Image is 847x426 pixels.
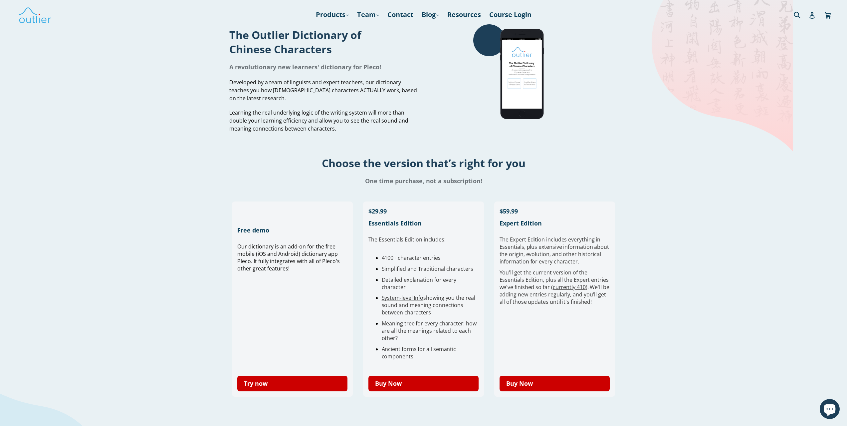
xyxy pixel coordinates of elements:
[368,207,387,215] span: $29.99
[553,283,586,291] a: currently 410
[500,207,518,215] span: $59.99
[382,294,424,301] a: System-level Info
[818,399,842,421] inbox-online-store-chat: Shopify online store chat
[237,376,348,391] a: Try now
[382,276,457,291] span: Detailed explanation for every character
[313,9,352,21] a: Products
[354,9,382,21] a: Team
[368,236,446,243] span: The Essentials Edition includes:
[500,269,609,305] span: You'll get the current version of the Essentials Edition, plus all the Expert entries we've finis...
[444,9,484,21] a: Resources
[382,254,441,261] span: 4100+ character entries
[382,345,456,360] span: Ancient forms for all semantic components
[18,5,52,24] img: Outlier Linguistics
[792,8,810,21] input: Search
[500,236,571,243] span: The Expert Edition includes e
[486,9,535,21] a: Course Login
[368,219,479,227] h1: Essentials Edition
[382,265,473,272] span: Simplified and Traditional characters
[237,226,348,234] h1: Free demo
[500,219,610,227] h1: Expert Edition
[229,63,419,71] h1: A revolutionary new learners' dictionary for Pleco!
[229,28,419,56] h1: The Outlier Dictionary of Chinese Characters
[229,109,408,132] span: Learning the real underlying logic of the writing system will more than double your learning effi...
[500,376,610,391] a: Buy Now
[237,243,340,272] span: Our dictionary is an add-on for the free mobile (iOS and Android) dictionary app Pleco. It fully ...
[382,294,475,316] span: showing you the real sound and meaning connections between characters
[384,9,417,21] a: Contact
[368,376,479,391] a: Buy Now
[418,9,442,21] a: Blog
[229,79,417,102] span: Developed by a team of linguists and expert teachers, our dictionary teaches you how [DEMOGRAPHIC...
[382,320,477,342] span: Meaning tree for every character: how are all the meanings related to each other?
[500,236,609,265] span: verything in Essentials, plus extensive information about the origin, evolution, and other histor...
